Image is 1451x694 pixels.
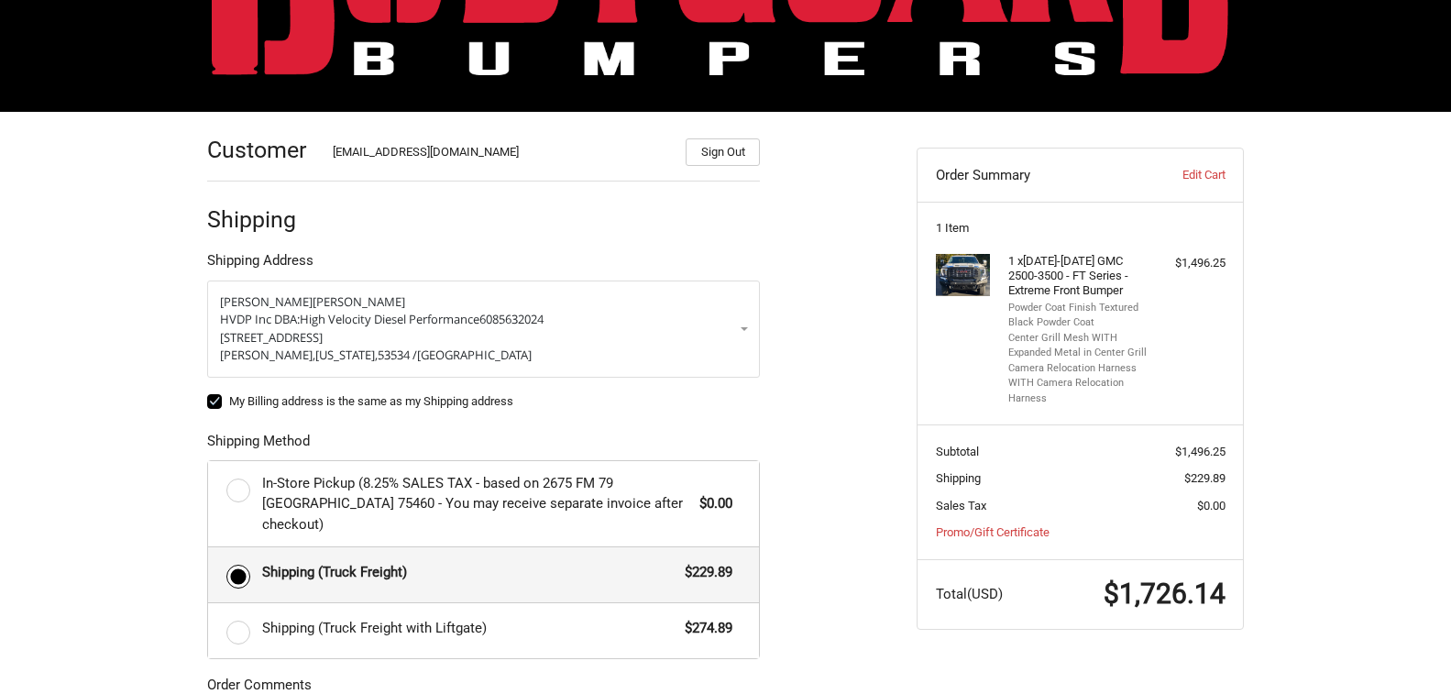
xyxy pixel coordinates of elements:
[479,311,544,327] span: 6085632024
[220,329,323,346] span: [STREET_ADDRESS]
[207,250,313,280] legend: Shipping Address
[1134,166,1225,184] a: Edit Cart
[262,562,676,583] span: Shipping (Truck Freight)
[417,347,532,363] span: [GEOGRAPHIC_DATA]
[1008,361,1149,407] li: Camera Relocation Harness WITH Camera Relocation Harness
[936,445,979,458] span: Subtotal
[313,293,405,310] span: [PERSON_NAME]
[207,136,314,164] h2: Customer
[333,143,668,166] div: [EMAIL_ADDRESS][DOMAIN_NAME]
[1008,301,1149,331] li: Powder Coat Finish Textured Black Powder Coat
[220,347,315,363] span: [PERSON_NAME],
[378,347,417,363] span: 53534 /
[936,166,1135,184] h3: Order Summary
[1153,254,1226,272] div: $1,496.25
[1008,331,1149,361] li: Center Grill Mesh WITH Expanded Metal in Center Grill
[936,499,986,512] span: Sales Tax
[676,618,732,639] span: $274.89
[1008,254,1149,299] h4: 1 x [DATE]-[DATE] GMC 2500-3500 - FT Series - Extreme Front Bumper
[936,471,981,485] span: Shipping
[936,586,1003,602] span: Total (USD)
[1359,606,1451,694] iframe: Chat Widget
[1104,578,1226,610] span: $1,726.14
[686,138,760,166] button: Sign Out
[315,347,378,363] span: [US_STATE],
[690,493,732,514] span: $0.00
[262,618,676,639] span: Shipping (Truck Freight with Liftgate)
[207,431,310,460] legend: Shipping Method
[220,293,313,310] span: [PERSON_NAME]
[1197,499,1226,512] span: $0.00
[207,394,760,409] label: My Billing address is the same as my Shipping address
[936,525,1050,539] a: Promo/Gift Certificate
[1184,471,1226,485] span: $229.89
[262,473,691,535] span: In-Store Pickup (8.25% SALES TAX - based on 2675 FM 79 [GEOGRAPHIC_DATA] 75460 - You may receive ...
[1175,445,1226,458] span: $1,496.25
[207,281,760,378] a: Enter or select a different address
[936,221,1226,236] h3: 1 Item
[207,205,314,234] h2: Shipping
[676,562,732,583] span: $229.89
[220,311,479,327] span: HVDP Inc DBA:High Velocity Diesel Performance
